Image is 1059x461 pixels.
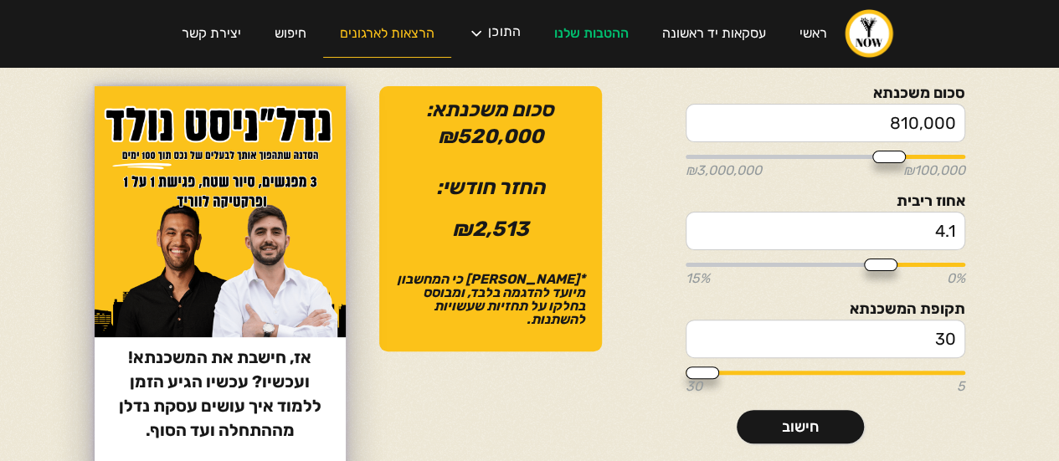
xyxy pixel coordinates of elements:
[686,86,964,100] label: סכום משכנתא
[396,177,586,239] div: החזר חודשי:
[783,10,844,57] a: ראשי
[165,10,258,57] a: יצירת קשר
[451,8,537,59] div: התוכן
[686,164,762,177] span: ₪3,000,000
[686,302,964,315] label: תקופת המשכנתא
[438,125,543,148] strong: ₪520,000
[488,25,521,42] div: התוכן
[258,10,323,57] a: חיפוש
[323,10,451,58] a: הרצאות לארגונים
[686,272,710,285] span: 15%
[844,8,894,59] a: home
[452,217,528,241] strong: ₪2,513
[957,380,965,393] span: 5
[947,272,965,285] span: 0%
[686,194,964,207] label: אחוז ריבית
[396,273,586,326] p: *[PERSON_NAME] כי המחשבון מיועד להדגמה בלבד, ומבוסס בחלקו על תחזיות שעשויות להשתנות.
[645,10,783,57] a: עסקאות יד ראשונה
[903,164,965,177] span: ₪100,000
[537,10,645,57] a: ההטבות שלנו
[686,380,702,393] span: 30
[396,103,586,143] div: סכום משכנתא:
[737,410,864,443] a: חישוב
